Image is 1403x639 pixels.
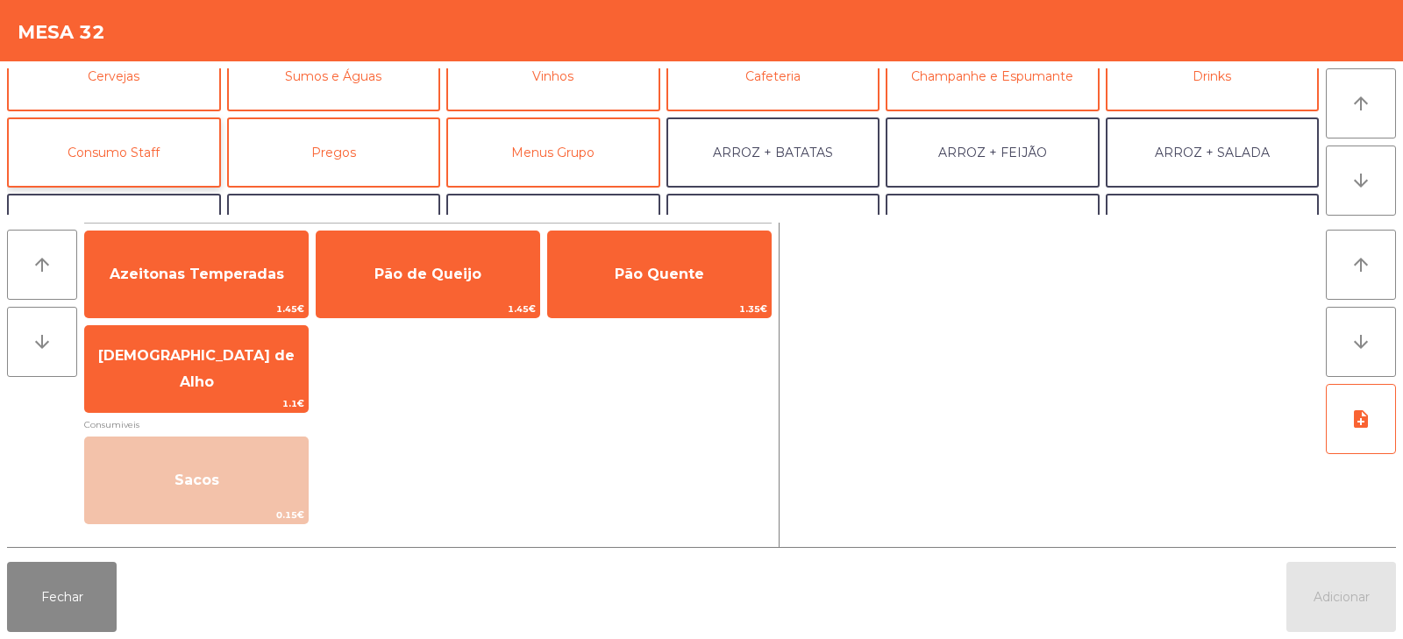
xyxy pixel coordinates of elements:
i: arrow_upward [1350,93,1371,114]
span: Pão Quente [615,266,704,282]
span: Pão de Queijo [374,266,481,282]
button: Cervejas [7,41,221,111]
button: Drinks [1106,41,1320,111]
button: arrow_downward [1326,307,1396,377]
button: arrow_upward [1326,68,1396,138]
i: arrow_upward [1350,254,1371,275]
button: FEIJÃO + SALADA [886,194,1100,264]
button: BATATA + SALADA [446,194,660,264]
span: 1.1€ [85,395,308,412]
button: Sumos e Águas [227,41,441,111]
button: ARROZ + ARROZ [7,194,221,264]
button: Menus Grupo [446,117,660,188]
span: 0.15€ [85,507,308,523]
span: Azeitonas Temperadas [110,266,284,282]
span: 1.45€ [317,301,539,317]
button: arrow_downward [7,307,77,377]
button: arrow_upward [1326,230,1396,300]
button: arrow_upward [7,230,77,300]
h4: Mesa 32 [18,19,105,46]
i: arrow_downward [1350,331,1371,352]
span: Sacos [174,472,219,488]
span: 1.45€ [85,301,308,317]
span: 1.35€ [548,301,771,317]
button: Cafeteria [666,41,880,111]
button: note_add [1326,384,1396,454]
button: ARROZ + FEIJÃO [886,117,1100,188]
i: arrow_upward [32,254,53,275]
button: Consumo Staff [7,117,221,188]
i: arrow_downward [1350,170,1371,191]
button: BATATA + FEIJÃO [227,194,441,264]
span: Consumiveis [84,416,772,433]
button: arrow_downward [1326,146,1396,216]
button: Vinhos [446,41,660,111]
span: [DEMOGRAPHIC_DATA] de Alho [98,347,295,390]
i: note_add [1350,408,1371,430]
button: FEIJÃO + FEIJÃO [1106,194,1320,264]
button: Fechar [7,562,117,632]
button: BATATA + BATATA [666,194,880,264]
button: Champanhe e Espumante [886,41,1100,111]
button: Pregos [227,117,441,188]
i: arrow_downward [32,331,53,352]
button: ARROZ + SALADA [1106,117,1320,188]
button: ARROZ + BATATAS [666,117,880,188]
